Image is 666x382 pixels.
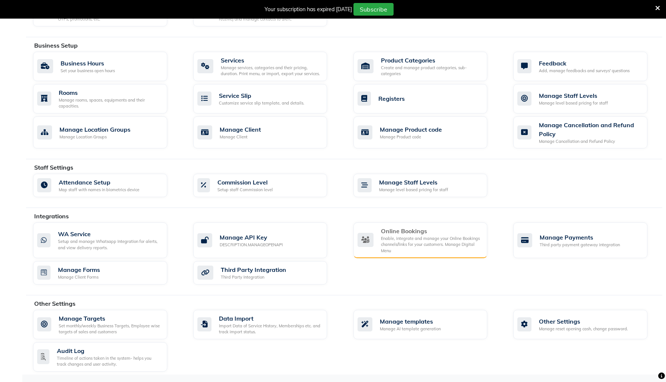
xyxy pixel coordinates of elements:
a: Product CategoriesCreate and manage product categories, sub-categories [353,52,502,81]
a: Manage PaymentsThird party payment gateway integration [513,222,662,259]
div: Services [221,56,321,65]
div: Third Party Integration [221,265,286,274]
a: Data ImportImport Data of Service History, Memberships etc. and track import status. [193,310,342,339]
div: Set your business open hours [61,68,115,74]
a: Service SlipCustomize service slip template, and details. [193,84,342,113]
a: Audit LogTimeline of actions taken in the system- helps you track changes and user activity. [33,342,182,372]
a: Manage FormsManage Client Forms [33,261,182,285]
div: Manage Forms [58,265,100,274]
div: Manage services, categories and their pricing, duration. Print menu, or import, export your servi... [221,65,321,77]
div: Manage API Key [220,233,283,242]
div: Manage Targets [59,314,161,323]
div: Manage Client Forms [58,274,100,280]
a: Manage Cancellation and Refund PolicyManage Cancellation and Refund Policy [513,116,662,149]
div: Manage rooms, spaces, equipments and their capacities. [59,97,161,109]
div: WA Service [58,229,161,238]
div: Service Slip [219,91,304,100]
div: Map staff with names in biometrics device [59,187,139,193]
div: Third party payment gateway integration [540,242,620,248]
a: Manage Location GroupsManage Location Groups [33,116,182,149]
a: Manage Product codeManage Product code [353,116,502,149]
a: Third Party IntegrationThird Party Integration [193,261,342,285]
img: check-list.png [37,349,49,364]
div: Your subscription has expired [DATE] [265,6,352,13]
a: Manage TargetsSet monthly/weekly Business Targets, Employee wise targets of sales and customers [33,310,182,339]
a: Business HoursSet your business open hours [33,52,182,81]
div: Add, manage feedbacks and surveys' questions [539,68,630,74]
a: ServicesManage services, categories and their pricing, duration. Print menu, or import, export yo... [193,52,342,81]
div: Manage Payments [540,233,620,242]
div: Setup staff Commission level [217,187,273,193]
div: Registers [378,94,405,103]
a: FeedbackAdd, manage feedbacks and surveys' questions [513,52,662,81]
a: Registers [353,84,502,113]
a: Manage Staff LevelsManage level based pricing for staff [353,174,502,197]
div: Create and manage product categories, sub-categories [381,65,482,77]
div: Manage Cancellation and Refund Policy [539,138,641,145]
div: Customize service slip template, and details. [219,100,304,106]
div: Manage Client [220,125,261,134]
a: Manage API KeyDESCRIPTION.MANAGEOPENAPI [193,222,342,259]
div: Other Settings [539,317,628,326]
div: Feedback [539,59,630,68]
a: Manage ClientManage Client [193,116,342,149]
div: Manage Staff Levels [379,178,448,187]
div: Manage templates [380,317,441,326]
div: Audit Log [57,346,161,355]
a: Manage Staff LevelsManage level based pricing for staff [513,84,662,113]
a: Manage templatesManage AI template generation [353,310,502,339]
a: Attendance SetupMap staff with names in biometrics device [33,174,182,197]
div: Rooms [59,88,161,97]
div: Manage Location Groups [59,125,130,134]
div: Manage level based pricing for staff [379,187,448,193]
div: Attendance Setup [59,178,139,187]
div: DESCRIPTION.MANAGEOPENAPI [220,242,283,248]
a: WA ServiceSetup and manage Whatsapp Integration for alerts, and view delivery reports. [33,222,182,259]
div: Data Import [219,314,321,323]
div: Manage AI template generation [380,326,441,332]
div: Online Bookings [381,227,482,235]
div: Manage Staff Levels [539,91,608,100]
div: Manage Location Groups [59,134,130,140]
div: Business Hours [61,59,115,68]
div: Timeline of actions taken in the system- helps you track changes and user activity. [57,355,161,367]
div: Manage Product code [380,134,442,140]
a: Other SettingsManage reset opening cash, change password. [513,310,662,339]
div: Third Party Integration [221,274,286,280]
div: Product Categories [381,56,482,65]
div: Set monthly/weekly Business Targets, Employee wise targets of sales and customers [59,323,161,335]
div: Manage Product code [380,125,442,134]
a: Online BookingsEnable, integrate and manage your Online Bookings channels/links for your customer... [353,222,502,259]
div: Manage Cancellation and Refund Policy [539,121,641,138]
div: Manage level based pricing for staff [539,100,608,106]
button: Subscribe [353,3,394,16]
a: Commission LevelSetup staff Commission level [193,174,342,197]
div: Manage Client [220,134,261,140]
div: Commission Level [217,178,273,187]
div: Setup and manage Whatsapp Integration for alerts, and view delivery reports. [58,238,161,251]
a: RoomsManage rooms, spaces, equipments and their capacities. [33,84,182,113]
div: Enable, integrate and manage your Online Bookings channels/links for your customers. Manage Digit... [381,235,482,254]
div: Manage reset opening cash, change password. [539,326,628,332]
div: Import Data of Service History, Memberships etc. and track import status. [219,323,321,335]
